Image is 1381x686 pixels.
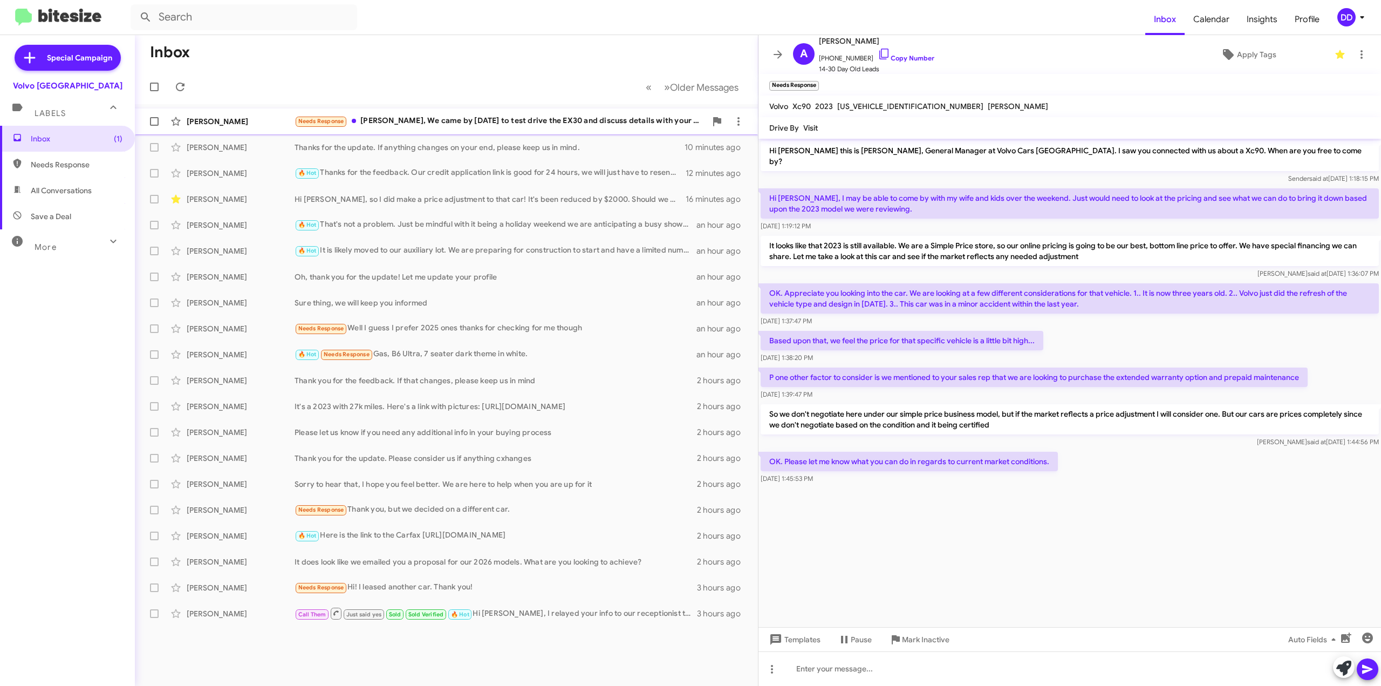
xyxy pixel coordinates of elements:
[187,271,295,282] div: [PERSON_NAME]
[819,64,934,74] span: 14-30 Day Old Leads
[295,348,696,361] div: Gas, B6 Ultra, 7 seater dark theme in white.
[35,242,57,252] span: More
[295,142,685,153] div: Thanks for the update. If anything changes on your end, please keep us in mind.
[295,529,697,542] div: Here is the link to the Carfax [URL][DOMAIN_NAME]
[187,349,295,360] div: [PERSON_NAME]
[298,169,317,176] span: 🔥 Hot
[295,479,697,490] div: Sorry to hear that, I hope you feel better. We are here to help when you are up for it
[451,611,469,618] span: 🔥 Hot
[1167,45,1329,64] button: Apply Tags
[761,368,1308,387] p: P one other factor to consider is we mentioned to your sales rep that we are looking to purchase ...
[1257,438,1379,446] span: [PERSON_NAME] [DATE] 1:44:56 PM
[829,630,880,649] button: Pause
[1280,630,1349,649] button: Auto Fields
[187,375,295,386] div: [PERSON_NAME]
[761,404,1379,434] p: So we don't negotiate here under our simple price business model, but if the market reflects a pr...
[31,185,92,196] span: All Conversations
[1257,269,1379,277] span: [PERSON_NAME] [DATE] 1:36:07 PM
[658,76,745,98] button: Next
[697,531,749,541] div: 2 hours ago
[187,531,295,541] div: [PERSON_NAME]
[1309,174,1328,182] span: said at
[187,427,295,438] div: [PERSON_NAME]
[792,101,811,111] span: Xc90
[664,80,670,94] span: »
[819,35,934,47] span: [PERSON_NAME]
[646,80,652,94] span: «
[697,556,749,567] div: 2 hours ago
[696,323,749,334] div: an hour ago
[686,194,749,205] div: 16 minutes ago
[769,101,788,111] span: Volvo
[389,611,401,618] span: Sold
[902,630,949,649] span: Mark Inactive
[187,168,295,179] div: [PERSON_NAME]
[697,479,749,490] div: 2 hours ago
[640,76,745,98] nav: Page navigation example
[47,52,112,63] span: Special Campaign
[346,611,382,618] span: Just said yes
[800,45,808,63] span: A
[298,325,344,332] span: Needs Response
[761,222,811,230] span: [DATE] 1:19:12 PM
[761,474,813,483] span: [DATE] 1:45:53 PM
[758,630,829,649] button: Templates
[761,283,1379,314] p: OK. Appreciate you looking into the car. We are looking at a few different considerations for tha...
[131,4,357,30] input: Search
[697,608,749,619] div: 3 hours ago
[697,582,749,593] div: 3 hours ago
[295,219,696,231] div: That's not a problem. Just be mindful with it being a holiday weekend we are anticipating a busy ...
[187,323,295,334] div: [PERSON_NAME]
[298,506,344,513] span: Needs Response
[697,375,749,386] div: 2 hours ago
[298,118,344,125] span: Needs Response
[295,375,697,386] div: Thank you for the feedback. If that changes, please keep us in mind
[295,271,696,282] div: Oh, thank you for the update! Let me update your profile
[187,401,295,412] div: [PERSON_NAME]
[298,584,344,591] span: Needs Response
[1288,174,1379,182] span: Sender [DATE] 1:18:15 PM
[298,351,317,358] span: 🔥 Hot
[761,390,812,398] span: [DATE] 1:39:47 PM
[1185,4,1238,35] span: Calendar
[13,80,122,91] div: Volvo [GEOGRAPHIC_DATA]
[295,194,686,205] div: Hi [PERSON_NAME], so I did make a price adjustment to that car! It's been reduced by $2000. Shoul...
[187,556,295,567] div: [PERSON_NAME]
[187,297,295,308] div: [PERSON_NAME]
[114,133,122,144] span: (1)
[295,581,697,594] div: Hi! I leased another car. Thank you!
[1238,4,1286,35] a: Insights
[187,505,295,515] div: [PERSON_NAME]
[35,108,66,118] span: Labels
[837,101,983,111] span: [US_VEHICLE_IDENTIFICATION_NUMBER]
[187,194,295,205] div: [PERSON_NAME]
[1286,4,1328,35] a: Profile
[880,630,958,649] button: Mark Inactive
[878,54,934,62] a: Copy Number
[769,81,819,91] small: Needs Response
[761,317,812,325] span: [DATE] 1:37:47 PM
[686,168,749,179] div: 12 minutes ago
[187,608,295,619] div: [PERSON_NAME]
[295,607,697,620] div: Hi [PERSON_NAME], I relayed your info to our receptionist to call [DATE].
[761,188,1379,219] p: Hi [PERSON_NAME], I may be able to come by with my wife and kids over the weekend. Just would nee...
[295,504,697,516] div: Thank you, but we decided on a different car.
[697,401,749,412] div: 2 hours ago
[761,236,1379,266] p: It looks like that 2023 is still available. We are a Simple Price store, so our online pricing is...
[295,244,696,257] div: It is likely moved to our auxiliary lot. We are preparing for construction to start and have a li...
[187,142,295,153] div: [PERSON_NAME]
[295,322,696,335] div: Well I guess I prefer 2025 ones thanks for checking for me though
[696,220,749,230] div: an hour ago
[31,133,122,144] span: Inbox
[295,556,697,567] div: It does look like we emailed you a proposal for our 2026 models. What are you looking to achieve?
[15,45,121,71] a: Special Campaign
[761,141,1379,171] p: Hi [PERSON_NAME] this is [PERSON_NAME], General Manager at Volvo Cars [GEOGRAPHIC_DATA]. I saw yo...
[1337,8,1356,26] div: DD
[187,453,295,464] div: [PERSON_NAME]
[298,221,317,228] span: 🔥 Hot
[298,532,317,539] span: 🔥 Hot
[1145,4,1185,35] a: Inbox
[761,331,1043,350] p: Based upon that, we feel the price for that specific vehicle is a little bit high...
